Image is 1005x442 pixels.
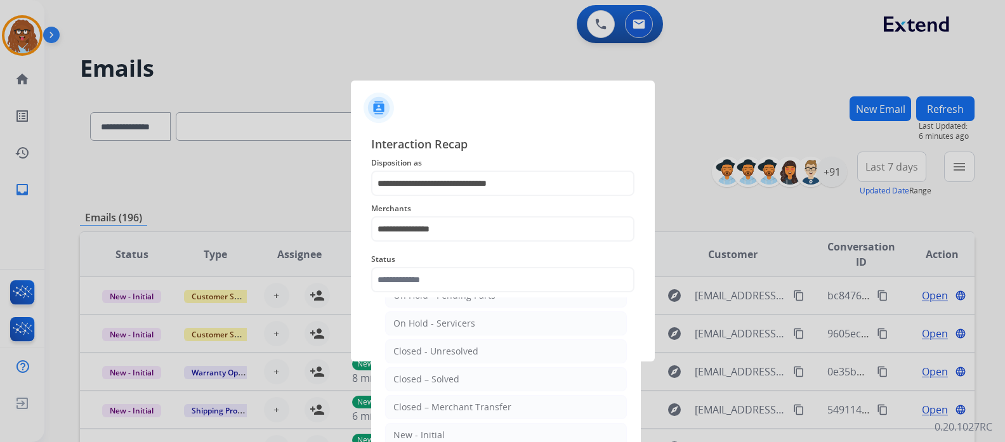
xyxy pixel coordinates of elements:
[393,317,475,330] div: On Hold - Servicers
[393,373,459,386] div: Closed – Solved
[393,429,445,441] div: New - Initial
[371,252,634,267] span: Status
[371,135,634,155] span: Interaction Recap
[371,201,634,216] span: Merchants
[393,345,478,358] div: Closed - Unresolved
[393,401,511,413] div: Closed – Merchant Transfer
[935,419,992,434] p: 0.20.1027RC
[371,155,634,171] span: Disposition as
[364,93,394,123] img: contactIcon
